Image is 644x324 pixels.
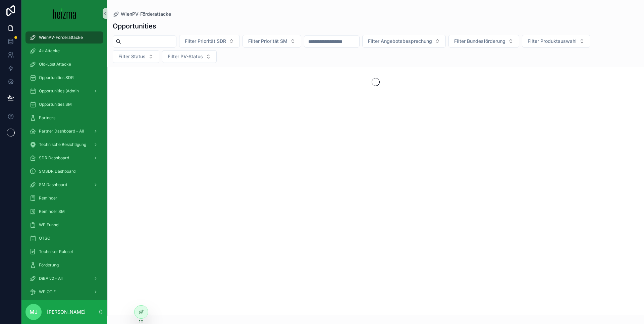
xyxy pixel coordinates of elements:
[25,165,103,177] a: SMSDR Dashboard
[25,192,103,204] a: Reminder
[448,35,519,48] button: Select Button
[25,125,103,137] a: Partner Dashboard - All
[25,85,103,97] a: Opportunities (Admin
[39,276,63,281] span: DiBA v2 - All
[39,62,71,67] span: Old-Lost Attacke
[25,219,103,231] a: WP Funnel
[53,8,76,19] img: App logo
[39,35,83,40] span: WienPV-Förderattacke
[25,112,103,124] a: Partners
[162,50,217,63] button: Select Button
[30,308,38,316] span: MJ
[39,48,60,54] span: 4k Attacke
[25,98,103,110] a: Opportunities SM
[47,309,86,315] p: [PERSON_NAME]
[39,75,74,80] span: Opportunities SDR
[113,50,159,63] button: Select Button
[25,286,103,298] a: WP OTIF
[25,45,103,57] a: 4k Attacke
[39,88,79,94] span: Opportunities (Admin
[185,38,226,45] span: Filter Priorität SDR
[39,209,65,214] span: Reminder SM
[362,35,446,48] button: Select Button
[39,236,50,241] span: OTSO
[25,31,103,44] a: WienPV-Förderattacke
[528,38,577,45] span: Filter Produktauswahl
[113,11,171,17] a: WienPV-Förderattacke
[168,53,203,60] span: Filter PV-Status
[25,179,103,191] a: SM Dashboard
[25,232,103,244] a: OTSO
[25,206,103,218] a: Reminder SM
[39,169,75,174] span: SMSDR Dashboard
[39,249,73,254] span: Techniker Ruleset
[243,35,301,48] button: Select Button
[25,246,103,258] a: Techniker Ruleset
[39,155,69,161] span: SDR Dashboard
[248,38,287,45] span: Filter Priorität SM
[25,139,103,151] a: Technische Besichtigung
[522,35,590,48] button: Select Button
[25,259,103,271] a: Förderung
[39,289,56,295] span: WP OTIF
[39,115,55,120] span: Partners
[179,35,240,48] button: Select Button
[25,272,103,285] a: DiBA v2 - All
[118,53,146,60] span: Filter Status
[113,21,156,31] h1: Opportunities
[25,58,103,70] a: Old-Lost Attacke
[39,182,67,187] span: SM Dashboard
[39,129,84,134] span: Partner Dashboard - All
[39,222,59,228] span: WP Funnel
[39,262,59,268] span: Förderung
[121,11,171,17] span: WienPV-Förderattacke
[39,102,72,107] span: Opportunities SM
[25,72,103,84] a: Opportunities SDR
[21,27,107,300] div: scrollable content
[454,38,505,45] span: Filter Bundesförderung
[39,195,57,201] span: Reminder
[368,38,432,45] span: Filter Angebotsbesprechung
[39,142,86,147] span: Technische Besichtigung
[25,152,103,164] a: SDR Dashboard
